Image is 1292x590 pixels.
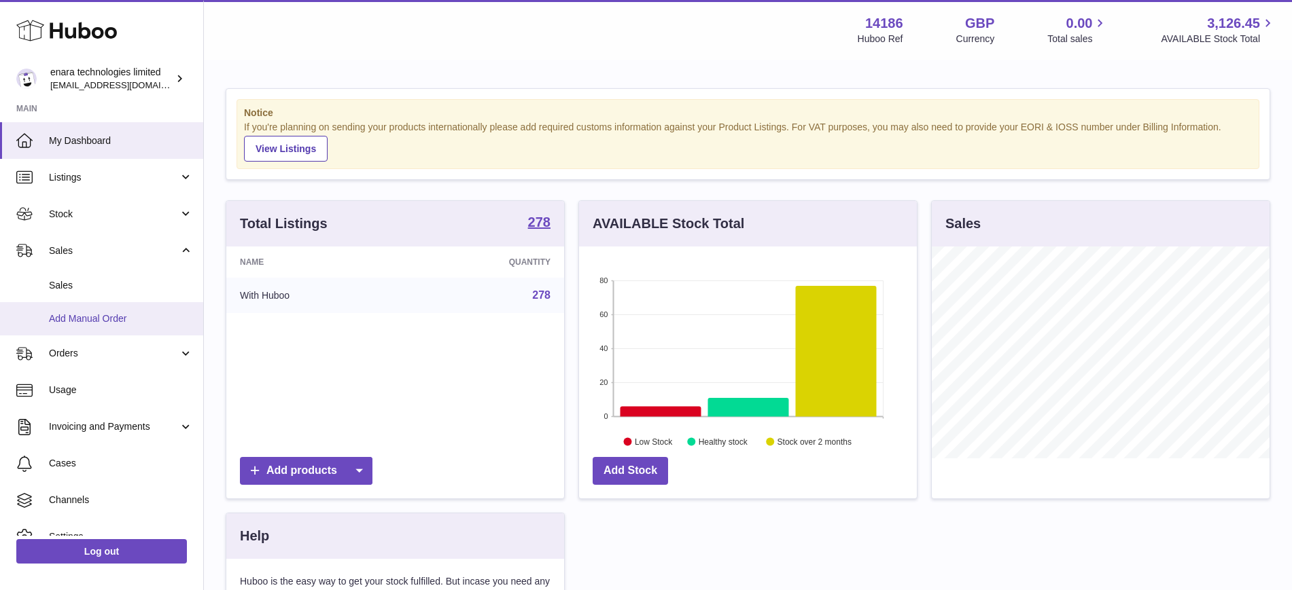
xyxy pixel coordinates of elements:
a: 3,126.45 AVAILABLE Stock Total [1161,14,1276,45]
span: 3,126.45 [1207,14,1260,33]
text: Stock over 2 months [778,437,852,446]
span: Usage [49,384,193,397]
strong: Notice [244,107,1252,119]
h3: AVAILABLE Stock Total [593,215,744,233]
span: Cases [49,457,193,470]
span: Orders [49,347,179,360]
text: Healthy stock [699,437,748,446]
a: 278 [528,215,551,232]
span: AVAILABLE Stock Total [1161,33,1276,45]
div: Huboo Ref [858,33,903,45]
text: 40 [599,344,608,352]
th: Name [226,246,404,278]
a: Add products [240,457,372,485]
text: Low Stock [635,437,673,446]
a: Add Stock [593,457,668,485]
strong: 278 [528,215,551,229]
h3: Sales [945,215,981,233]
text: 0 [604,412,608,420]
span: Listings [49,171,179,184]
td: With Huboo [226,278,404,313]
span: [EMAIL_ADDRESS][DOMAIN_NAME] [50,79,200,90]
th: Quantity [404,246,564,278]
span: Sales [49,279,193,292]
span: Add Manual Order [49,312,193,325]
span: Total sales [1047,33,1108,45]
span: Settings [49,530,193,543]
span: My Dashboard [49,134,193,147]
div: enara technologies limited [50,66,173,92]
span: Sales [49,244,179,257]
strong: GBP [965,14,994,33]
text: 80 [599,276,608,284]
span: Stock [49,208,179,221]
text: 20 [599,378,608,386]
div: Currency [956,33,995,45]
span: Invoicing and Payments [49,420,179,433]
a: 278 [532,289,551,301]
span: 0.00 [1066,14,1093,33]
img: internalAdmin-14186@internal.huboo.com [16,69,37,89]
text: 60 [599,310,608,318]
h3: Total Listings [240,215,328,233]
strong: 14186 [865,14,903,33]
div: If you're planning on sending your products internationally please add required customs informati... [244,121,1252,162]
span: Channels [49,494,193,506]
a: 0.00 Total sales [1047,14,1108,45]
a: Log out [16,539,187,564]
h3: Help [240,527,269,545]
a: View Listings [244,136,328,162]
